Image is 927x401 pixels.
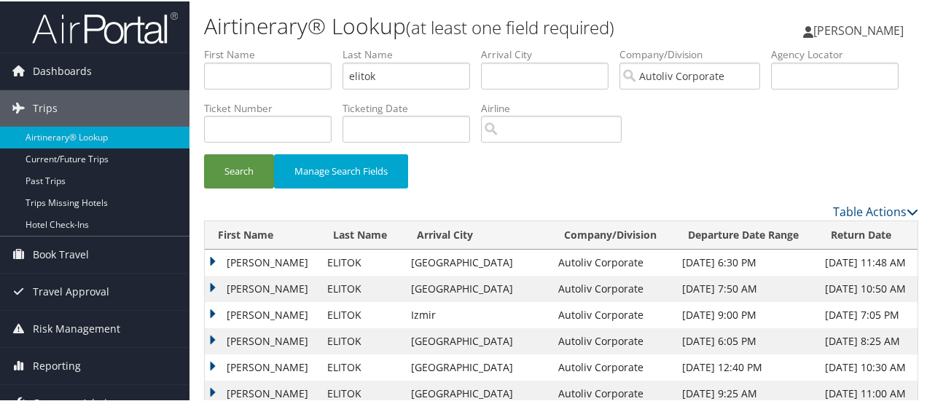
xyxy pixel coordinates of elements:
label: Arrival City [481,46,619,60]
button: Search [204,153,274,187]
td: Autoliv Corporate [551,327,675,353]
label: Airline [481,100,633,114]
td: Autoliv Corporate [551,353,675,379]
label: Ticket Number [204,100,343,114]
td: [GEOGRAPHIC_DATA] [404,274,551,301]
td: [DATE] 7:05 PM [818,301,918,327]
h1: Airtinerary® Lookup [204,9,680,40]
td: [DATE] 6:30 PM [675,248,818,274]
small: (at least one field required) [406,14,614,38]
label: Ticketing Date [343,100,481,114]
th: Last Name: activate to sort column ascending [320,220,404,248]
label: Agency Locator [771,46,910,60]
td: [DATE] 12:40 PM [675,353,818,379]
td: [PERSON_NAME] [205,353,320,379]
td: [PERSON_NAME] [205,301,320,327]
td: [PERSON_NAME] [205,248,320,274]
td: [DATE] 6:05 PM [675,327,818,353]
td: [DATE] 8:25 AM [818,327,918,353]
td: [PERSON_NAME] [205,274,320,301]
th: Departure Date Range: activate to sort column ascending [675,220,818,248]
span: Book Travel [33,235,89,271]
th: Company/Division [551,220,675,248]
label: First Name [204,46,343,60]
th: First Name: activate to sort column ascending [205,220,320,248]
td: [DATE] 10:30 AM [818,353,918,379]
td: Autoliv Corporate [551,274,675,301]
td: ELITOK [320,353,404,379]
td: [GEOGRAPHIC_DATA] [404,327,551,353]
th: Return Date: activate to sort column ascending [818,220,918,248]
span: Trips [33,89,58,125]
td: Izmir [404,301,551,327]
th: Arrival City: activate to sort column ascending [404,220,551,248]
td: ELITOK [320,274,404,301]
label: Last Name [343,46,481,60]
td: ELITOK [320,301,404,327]
td: ELITOK [320,248,404,274]
span: Reporting [33,346,81,383]
a: Table Actions [833,202,918,218]
td: ELITOK [320,327,404,353]
img: airportal-logo.png [32,9,178,44]
td: [PERSON_NAME] [205,327,320,353]
span: Dashboards [33,52,92,88]
label: Company/Division [619,46,771,60]
td: [DATE] 9:00 PM [675,301,818,327]
span: [PERSON_NAME] [813,21,904,37]
td: [GEOGRAPHIC_DATA] [404,248,551,274]
td: [DATE] 10:50 AM [818,274,918,301]
button: Manage Search Fields [274,153,408,187]
span: Travel Approval [33,272,109,309]
span: Risk Management [33,309,120,346]
a: [PERSON_NAME] [803,7,918,51]
td: [GEOGRAPHIC_DATA] [404,353,551,379]
td: [DATE] 11:48 AM [818,248,918,274]
td: [DATE] 7:50 AM [675,274,818,301]
td: Autoliv Corporate [551,301,675,327]
td: Autoliv Corporate [551,248,675,274]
